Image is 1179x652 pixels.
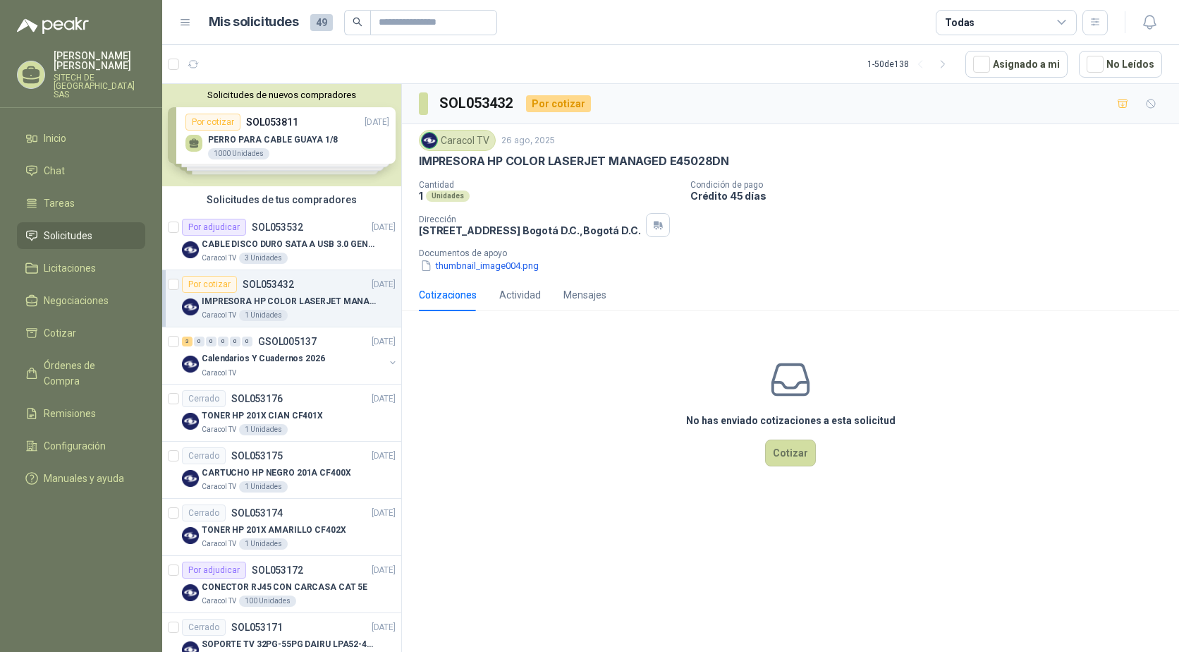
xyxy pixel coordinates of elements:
[965,51,1068,78] button: Asignado a mi
[182,241,199,258] img: Company Logo
[945,15,975,30] div: Todas
[419,180,679,190] p: Cantidad
[162,385,401,442] a: CerradoSOL053176[DATE] Company LogoTONER HP 201X CIAN CF401XCaracol TV1 Unidades
[44,358,132,389] span: Órdenes de Compra
[231,451,283,461] p: SOL053175
[1079,51,1162,78] button: No Leídos
[202,481,236,493] p: Caracol TV
[209,12,299,32] h1: Mis solicitudes
[372,221,396,234] p: [DATE]
[168,90,396,100] button: Solicitudes de nuevos compradores
[182,298,199,315] img: Company Logo
[182,413,199,430] img: Company Logo
[202,409,323,423] p: TONER HP 201X CIAN CF401X
[17,352,145,394] a: Órdenes de Compra
[17,17,89,34] img: Logo peakr
[182,470,199,487] img: Company Logo
[242,337,252,346] div: 0
[239,481,288,493] div: 1 Unidades
[419,248,1173,258] p: Documentos de apoyo
[202,424,236,435] p: Caracol TV
[202,253,236,264] p: Caracol TV
[690,190,1173,202] p: Crédito 45 días
[765,440,816,466] button: Cotizar
[372,449,396,463] p: [DATE]
[182,337,193,346] div: 3
[419,190,423,202] p: 1
[54,73,145,99] p: SITECH DE [GEOGRAPHIC_DATA] SAS
[231,508,283,518] p: SOL053174
[202,310,236,321] p: Caracol TV
[44,195,75,211] span: Tareas
[202,596,236,607] p: Caracol TV
[239,253,288,264] div: 3 Unidades
[162,213,401,270] a: Por adjudicarSOL053532[DATE] Company LogoCABLE DISCO DURO SATA A USB 3.0 GENERICOCaracol TV3 Unid...
[17,400,145,427] a: Remisiones
[218,337,228,346] div: 0
[44,406,96,421] span: Remisiones
[182,447,226,464] div: Cerrado
[422,133,437,148] img: Company Logo
[563,287,606,303] div: Mensajes
[419,224,640,236] p: [STREET_ADDRESS] Bogotá D.C. , Bogotá D.C.
[44,438,106,454] span: Configuración
[182,584,199,601] img: Company Logo
[44,260,96,276] span: Licitaciones
[44,293,109,308] span: Negociaciones
[231,394,283,404] p: SOL053176
[17,320,145,346] a: Cotizar
[239,424,288,435] div: 1 Unidades
[162,186,401,213] div: Solicitudes de tus compradores
[439,92,515,114] h3: SOL053432
[258,337,317,346] p: GSOL005137
[372,507,396,520] p: [DATE]
[17,125,145,152] a: Inicio
[194,337,204,346] div: 0
[182,276,237,293] div: Por cotizar
[526,95,591,112] div: Por cotizar
[17,255,145,282] a: Licitaciones
[202,352,325,366] p: Calendarios Y Cuadernos 2026
[243,279,294,289] p: SOL053432
[690,180,1173,190] p: Condición de pago
[202,638,377,651] p: SOPORTE TV 32PG-55PG DAIRU LPA52-446KIT2
[182,390,226,407] div: Cerrado
[239,310,288,321] div: 1 Unidades
[202,367,236,378] p: Caracol TV
[372,278,396,291] p: [DATE]
[231,622,283,632] p: SOL053171
[17,157,145,184] a: Chat
[419,287,477,303] div: Cotizaciones
[206,337,216,346] div: 0
[419,154,729,169] p: IMPRESORA HP COLOR LASERJET MANAGED E45028DN
[202,295,377,308] p: IMPRESORA HP COLOR LASERJET MANAGED E45028DN
[239,538,288,550] div: 1 Unidades
[182,527,199,544] img: Company Logo
[501,134,555,147] p: 26 ago, 2025
[419,130,496,151] div: Caracol TV
[182,333,398,378] a: 3 0 0 0 0 0 GSOL005137[DATE] Company LogoCalendarios Y Cuadernos 2026Caracol TV
[202,538,236,550] p: Caracol TV
[310,14,333,31] span: 49
[426,191,470,202] div: Unidades
[162,442,401,499] a: CerradoSOL053175[DATE] Company LogoCARTUCHO HP NEGRO 201A CF400XCaracol TV1 Unidades
[44,471,124,486] span: Manuales y ayuda
[17,190,145,217] a: Tareas
[499,287,541,303] div: Actividad
[17,465,145,492] a: Manuales y ayuda
[162,556,401,613] a: Por adjudicarSOL053172[DATE] Company LogoCONECTOR RJ45 CON CARCASA CAT 5ECaracol TV100 Unidades
[44,163,65,179] span: Chat
[182,619,226,636] div: Cerrado
[162,84,401,186] div: Solicitudes de nuevos compradoresPor cotizarSOL053811[DATE] PERRO PARA CABLE GUAYA 1/81000 Unidad...
[252,222,303,232] p: SOL053532
[867,53,954,76] div: 1 - 50 de 138
[372,564,396,577] p: [DATE]
[230,337,240,346] div: 0
[202,581,367,594] p: CONECTOR RJ45 CON CARCASA CAT 5E
[182,356,199,373] img: Company Logo
[686,413,896,428] h3: No has enviado cotizaciones a esta solicitud
[44,325,76,341] span: Cotizar
[239,596,296,607] div: 100 Unidades
[54,51,145,71] p: [PERSON_NAME] [PERSON_NAME]
[353,17,362,27] span: search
